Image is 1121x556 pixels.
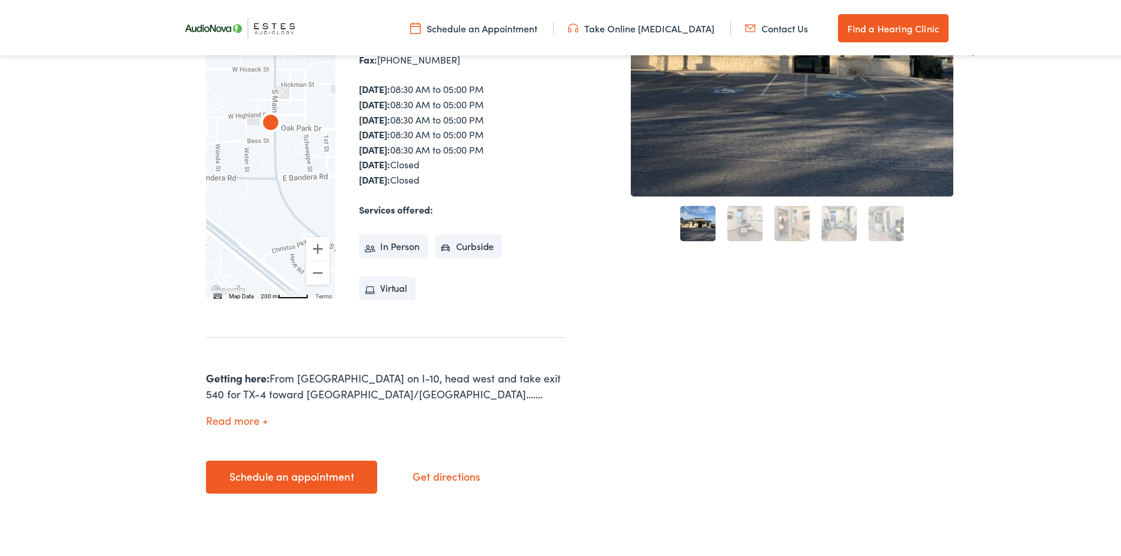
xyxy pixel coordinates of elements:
img: utility icon [568,19,578,32]
button: Keyboard shortcuts [214,290,222,298]
strong: [DATE]: [359,155,390,168]
div: AudioNova [257,108,285,136]
button: Map Data [229,290,254,298]
strong: Getting here: [206,368,270,383]
a: 5 [869,204,904,239]
a: 3 [774,204,810,239]
strong: [DATE]: [359,125,390,138]
a: 4 [821,204,857,239]
img: Google [209,281,248,297]
span: 200 m [261,291,278,297]
button: Map Scale: 200 m per 48 pixels [257,288,312,297]
strong: [DATE]: [359,80,390,93]
strong: [DATE]: [359,111,390,124]
a: Contact Us [745,19,808,32]
a: 1 [680,204,716,239]
strong: Services offered: [359,201,433,214]
button: Read more [206,412,268,425]
a: 2 [727,204,763,239]
button: Zoom out [306,259,330,282]
li: Virtual [359,274,415,298]
li: In Person [359,232,428,256]
button: Zoom in [306,235,330,258]
a: Get directions [389,460,504,490]
strong: [DATE]: [359,95,390,108]
strong: [DATE]: [359,141,390,154]
img: utility icon [745,19,756,32]
strong: [DATE]: [359,171,390,184]
li: Curbside [435,232,503,256]
a: Schedule an appointment [206,458,377,491]
strong: Fax: [359,51,377,64]
div: 08:30 AM to 05:00 PM 08:30 AM to 05:00 PM 08:30 AM to 05:00 PM 08:30 AM to 05:00 PM 08:30 AM to 0... [359,79,565,185]
img: utility icon [410,19,421,32]
a: Schedule an Appointment [410,19,537,32]
a: Terms (opens in new tab) [315,291,332,297]
a: Find a Hearing Clinic [838,12,949,40]
a: Take Online [MEDICAL_DATA] [568,19,714,32]
a: Open this area in Google Maps (opens a new window) [209,281,248,297]
div: From [GEOGRAPHIC_DATA] on I-10, head west and take exit 540 for TX-4 toward [GEOGRAPHIC_DATA]/[GE... [206,368,565,399]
